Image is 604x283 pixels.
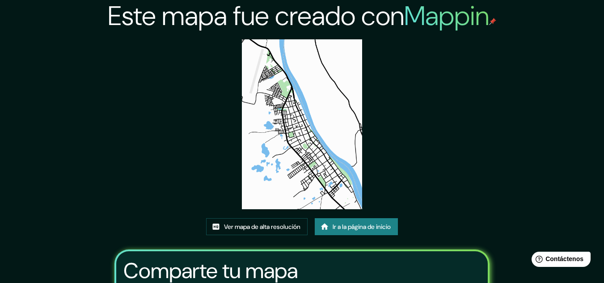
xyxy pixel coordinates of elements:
a: Ir a la página de inicio [315,218,398,235]
iframe: Lanzador de widgets de ayuda [524,248,594,273]
font: Ver mapa de alta resolución [224,223,300,231]
img: pin de mapeo [489,18,496,25]
a: Ver mapa de alta resolución [206,218,308,235]
img: mapa creado [242,39,362,209]
font: Ir a la página de inicio [333,223,391,231]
